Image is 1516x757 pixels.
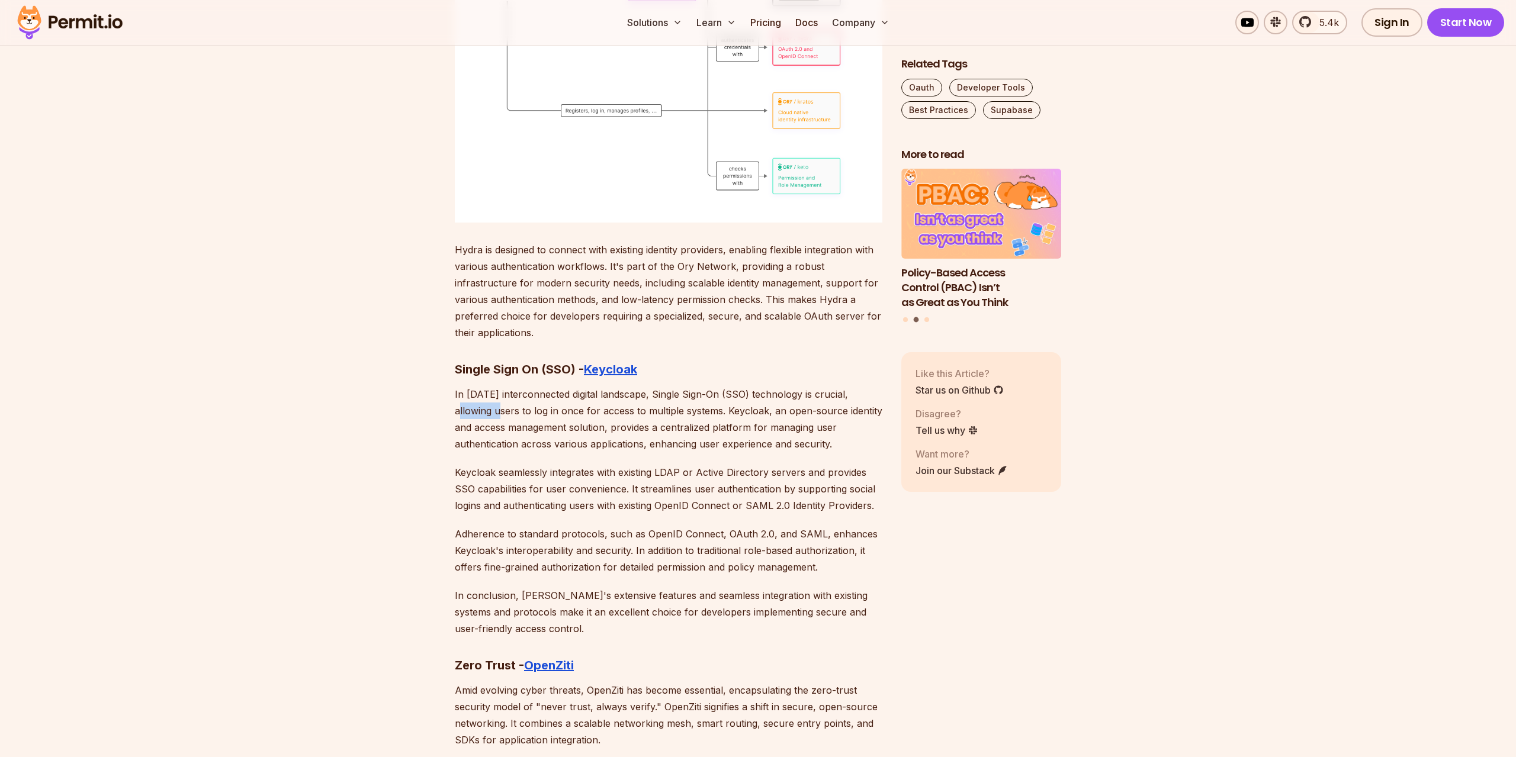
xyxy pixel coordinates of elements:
[916,383,1004,397] a: Star us on Github
[455,587,882,637] p: In conclusion, [PERSON_NAME]'s extensive features and seamless integration with existing systems ...
[901,147,1061,162] h2: More to read
[903,317,908,322] button: Go to slide 1
[455,658,524,672] strong: Zero Trust -
[901,169,1061,259] img: Policy-Based Access Control (PBAC) Isn’t as Great as You Think
[924,317,929,322] button: Go to slide 3
[901,79,942,96] a: Oauth
[1361,8,1422,37] a: Sign In
[455,241,882,341] p: Hydra is designed to connect with existing identity providers, enabling flexible integration with...
[916,366,1004,381] p: Like this Article?
[524,658,574,672] a: OpenZiti
[827,11,894,34] button: Company
[746,11,786,34] a: Pricing
[1427,8,1505,37] a: Start Now
[455,386,882,452] p: In [DATE] interconnected digital landscape, Single Sign-On (SSO) technology is crucial, allowing ...
[584,362,637,376] a: Keycloak
[901,57,1061,72] h2: Related Tags
[455,526,882,575] p: Adherence to standard protocols, such as OpenID Connect, OAuth 2.0, and SAML, enhances Keycloak's...
[916,447,1008,461] p: Want more?
[916,423,978,437] a: Tell us why
[455,362,584,376] strong: Single Sign On (SSO) -
[914,317,919,323] button: Go to slide 2
[1312,15,1339,30] span: 5.4k
[692,11,741,34] button: Learn
[622,11,687,34] button: Solutions
[901,266,1061,310] h3: Policy-Based Access Control (PBAC) Isn’t as Great as You Think
[983,101,1040,119] a: Supabase
[901,169,1061,324] div: Posts
[916,463,1008,478] a: Join our Substack
[791,11,823,34] a: Docs
[916,407,978,421] p: Disagree?
[12,2,128,43] img: Permit logo
[1292,11,1347,34] a: 5.4k
[455,464,882,514] p: Keycloak seamlessly integrates with existing LDAP or Active Directory servers and provides SSO ca...
[901,169,1061,310] li: 2 of 3
[949,79,1033,96] a: Developer Tools
[455,682,882,748] p: Amid evolving cyber threats, OpenZiti has become essential, encapsulating the zero-trust security...
[901,101,976,119] a: Best Practices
